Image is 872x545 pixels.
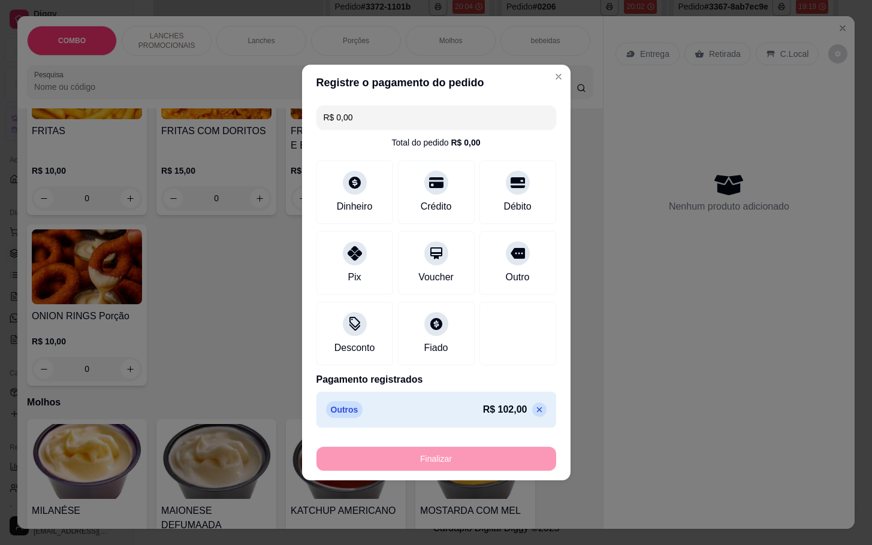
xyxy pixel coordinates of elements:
[391,137,480,149] div: Total do pedido
[324,105,549,129] input: Ex.: hambúrguer de cordeiro
[483,402,527,417] p: R$ 102,00
[302,65,571,101] header: Registre o pagamento do pedido
[549,67,568,86] button: Close
[503,199,531,214] div: Débito
[451,137,480,149] div: R$ 0,00
[505,270,529,284] div: Outro
[337,199,373,214] div: Dinheiro
[421,199,452,214] div: Crédito
[334,341,375,355] div: Desconto
[316,373,556,387] p: Pagamento registrados
[348,270,361,284] div: Pix
[418,270,454,284] div: Voucher
[424,341,448,355] div: Fiado
[326,401,363,418] p: Outros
